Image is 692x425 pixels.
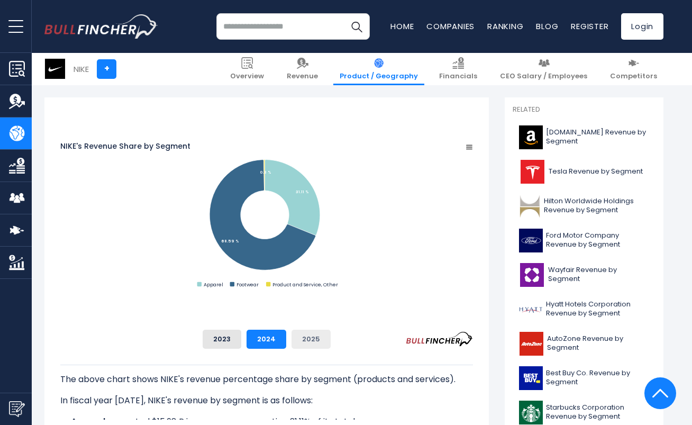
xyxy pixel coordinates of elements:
button: 2024 [247,330,286,349]
tspan: 31.11 % [296,189,309,194]
span: Tesla Revenue by Segment [549,167,643,176]
span: Financials [439,72,477,81]
img: BBY logo [519,366,543,390]
span: Overview [230,72,264,81]
a: Home [390,21,414,32]
span: Wayfair Revenue by Segment [548,266,649,284]
a: Tesla Revenue by Segment [513,157,655,186]
img: F logo [519,229,543,252]
a: Register [571,21,608,32]
span: Competitors [610,72,657,81]
text: Apparel [204,281,223,288]
img: SBUX logo [519,401,543,424]
button: 2023 [203,330,241,349]
a: Ranking [487,21,523,32]
a: Blog [536,21,558,32]
img: bullfincher logo [44,14,158,39]
span: Product / Geography [340,72,418,81]
a: AutoZone Revenue by Segment [513,329,655,358]
span: Starbucks Corporation Revenue by Segment [546,403,649,421]
a: Login [621,13,663,40]
img: AMZN logo [519,125,543,149]
a: Go to homepage [44,14,158,39]
span: Hilton Worldwide Holdings Revenue by Segment [544,197,649,215]
a: Competitors [604,53,663,85]
a: Hyatt Hotels Corporation Revenue by Segment [513,295,655,324]
a: Best Buy Co. Revenue by Segment [513,364,655,393]
span: Revenue [287,72,318,81]
p: Related [513,105,655,114]
a: Ford Motor Company Revenue by Segment [513,226,655,255]
a: Wayfair Revenue by Segment [513,260,655,290]
img: W logo [519,263,545,287]
a: [DOMAIN_NAME] Revenue by Segment [513,123,655,152]
a: Companies [426,21,475,32]
span: Best Buy Co. Revenue by Segment [546,369,649,387]
span: AutoZone Revenue by Segment [547,334,649,352]
a: + [97,59,116,79]
a: CEO Salary / Employees [494,53,594,85]
a: Product / Geography [333,53,424,85]
img: H logo [519,297,543,321]
button: Search [343,13,370,40]
img: TSLA logo [519,160,545,184]
img: HLT logo [519,194,541,218]
span: CEO Salary / Employees [500,72,587,81]
a: Overview [224,53,270,85]
span: [DOMAIN_NAME] Revenue by Segment [546,128,649,146]
p: In fiscal year [DATE], NIKE's revenue by segment is as follows: [60,394,473,407]
img: NKE logo [45,59,65,79]
div: NIKE [74,63,89,75]
button: 2025 [292,330,331,349]
tspan: 0.3 % [260,170,271,175]
a: Financials [433,53,484,85]
svg: NIKE's Revenue Share by Segment [60,110,473,321]
img: AZO logo [519,332,544,356]
span: Ford Motor Company Revenue by Segment [546,231,649,249]
text: Footwear [236,281,259,288]
a: Hilton Worldwide Holdings Revenue by Segment [513,192,655,221]
text: Product and Service, Other [272,281,338,288]
p: The above chart shows NIKE's revenue percentage share by segment (products and services). [60,373,473,386]
span: Hyatt Hotels Corporation Revenue by Segment [546,300,649,318]
tspan: NIKE's Revenue Share by Segment [60,141,190,151]
tspan: 68.59 % [221,239,239,243]
a: Revenue [280,53,324,85]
